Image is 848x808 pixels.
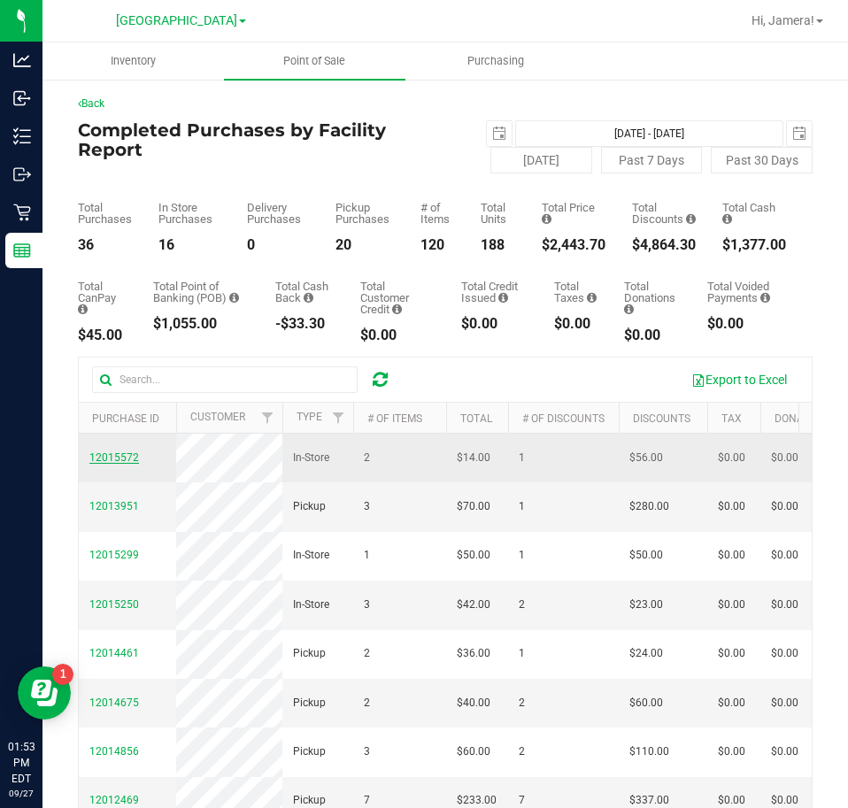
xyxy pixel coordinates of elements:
[360,281,435,315] div: Total Customer Credit
[707,281,786,304] div: Total Voided Payments
[420,238,454,252] div: 120
[89,598,139,611] span: 12015250
[722,213,732,225] i: Sum of the successful, non-voided cash payment transactions for all purchases in the date range. ...
[629,547,663,564] span: $50.00
[554,317,597,331] div: $0.00
[87,53,180,69] span: Inventory
[771,596,798,613] span: $0.00
[229,292,239,304] i: Sum of the successful, non-voided point-of-banking payment transactions, both via payment termina...
[542,238,605,252] div: $2,443.70
[364,450,370,466] span: 2
[224,42,405,80] a: Point of Sale
[304,292,313,304] i: Sum of the cash-back amounts from rounded-up electronic payments for all purchases in the date ra...
[721,412,742,425] a: Tax
[89,500,139,512] span: 12013951
[153,317,250,331] div: $1,055.00
[722,202,786,225] div: Total Cash
[247,238,309,252] div: 0
[461,281,527,304] div: Total Credit Issued
[42,42,224,80] a: Inventory
[457,743,490,760] span: $60.00
[542,213,551,225] i: Sum of the total prices of all purchases in the date range.
[632,238,696,252] div: $4,864.30
[92,412,159,425] a: Purchase ID
[629,450,663,466] span: $56.00
[481,238,515,252] div: 188
[293,547,329,564] span: In-Store
[771,645,798,662] span: $0.00
[624,281,681,315] div: Total Donations
[89,745,139,758] span: 12014856
[460,412,492,425] a: Total
[587,292,597,304] i: Sum of the total taxes for all purchases in the date range.
[253,403,282,433] a: Filter
[457,498,490,515] span: $70.00
[78,238,132,252] div: 36
[364,645,370,662] span: 2
[89,794,139,806] span: 12012469
[624,304,634,315] i: Sum of all round-up-to-next-dollar total price adjustments for all purchases in the date range.
[629,743,669,760] span: $110.00
[629,596,663,613] span: $23.00
[718,596,745,613] span: $0.00
[153,281,250,304] div: Total Point of Banking (POB)
[457,645,490,662] span: $36.00
[519,743,525,760] span: 2
[481,202,515,225] div: Total Units
[293,645,326,662] span: Pickup
[718,695,745,712] span: $0.00
[519,450,525,466] span: 1
[519,596,525,613] span: 2
[259,53,369,69] span: Point of Sale
[89,451,139,464] span: 12015572
[457,547,490,564] span: $50.00
[457,695,490,712] span: $40.00
[275,317,334,331] div: -$33.30
[498,292,508,304] i: Sum of all account credit issued for all refunds from returned purchases in the date range.
[457,450,490,466] span: $14.00
[89,696,139,709] span: 12014675
[718,498,745,515] span: $0.00
[775,412,827,425] a: Donation
[78,328,127,342] div: $45.00
[718,743,745,760] span: $0.00
[718,547,745,564] span: $0.00
[718,450,745,466] span: $0.00
[760,292,770,304] i: Sum of all voided payment transaction amounts, excluding tips and transaction fees, for all purch...
[405,42,587,80] a: Purchasing
[13,89,31,107] inline-svg: Inbound
[633,412,690,425] a: Discounts
[542,202,605,225] div: Total Price
[519,645,525,662] span: 1
[519,547,525,564] span: 1
[686,213,696,225] i: Sum of the discount values applied to the all purchases in the date range.
[490,147,592,173] button: [DATE]
[92,366,358,393] input: Search...
[293,498,326,515] span: Pickup
[771,498,798,515] span: $0.00
[457,596,490,613] span: $42.00
[364,695,370,712] span: 2
[364,498,370,515] span: 3
[364,596,370,613] span: 3
[324,403,353,433] a: Filter
[629,498,669,515] span: $280.00
[624,328,681,342] div: $0.00
[13,242,31,259] inline-svg: Reports
[680,365,798,395] button: Export to Excel
[335,238,394,252] div: 20
[519,695,525,712] span: 2
[601,147,703,173] button: Past 7 Days
[293,450,329,466] span: In-Store
[787,121,812,146] span: select
[554,281,597,304] div: Total Taxes
[158,202,220,225] div: In Store Purchases
[78,120,445,159] h4: Completed Purchases by Facility Report
[18,666,71,720] iframe: Resource center
[443,53,548,69] span: Purchasing
[116,13,237,28] span: [GEOGRAPHIC_DATA]
[78,97,104,110] a: Back
[629,695,663,712] span: $60.00
[13,204,31,221] inline-svg: Retail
